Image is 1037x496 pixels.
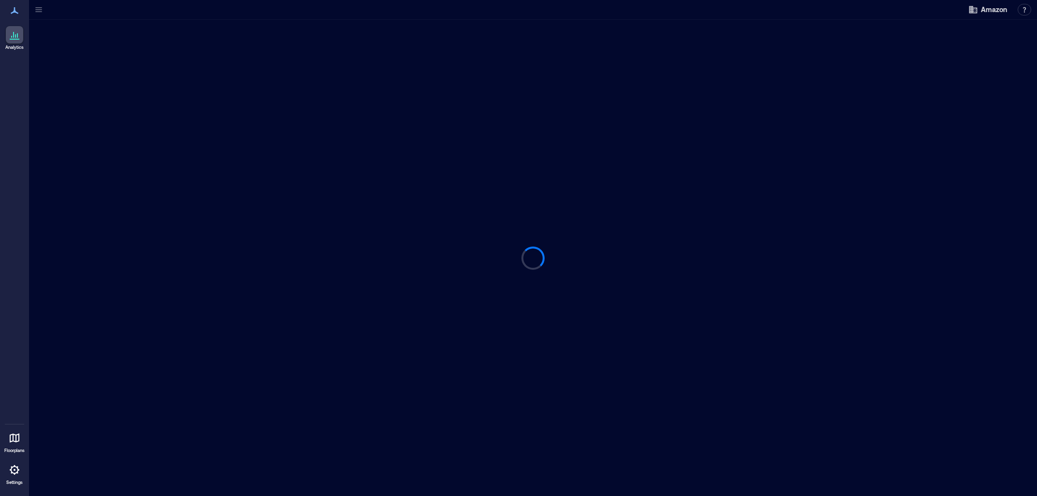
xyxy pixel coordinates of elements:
[1,426,28,456] a: Floorplans
[5,44,24,50] p: Analytics
[2,23,27,53] a: Analytics
[981,5,1007,15] span: Amazon
[4,448,25,453] p: Floorplans
[965,2,1010,17] button: Amazon
[3,458,26,488] a: Settings
[6,480,23,485] p: Settings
